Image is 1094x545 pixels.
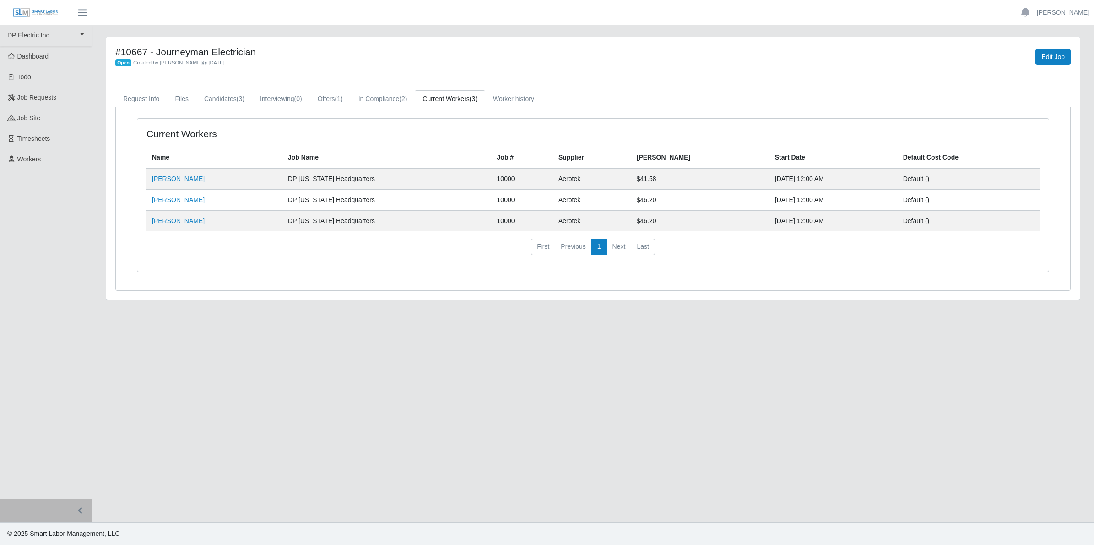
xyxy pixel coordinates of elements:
a: Candidates [196,90,252,108]
td: Default () [898,168,1040,190]
span: (1) [335,95,343,102]
td: 10000 [492,168,553,190]
span: Timesheets [17,135,50,142]
th: Name [146,147,282,169]
td: [DATE] 12:00 AM [769,190,898,211]
td: $41.58 [631,168,769,190]
span: Workers [17,155,41,163]
a: Request Info [115,90,167,108]
td: Aerotek [553,211,631,232]
a: 1 [591,239,607,255]
th: Supplier [553,147,631,169]
span: Open [115,59,131,67]
td: $46.20 [631,211,769,232]
nav: pagination [146,239,1040,262]
h4: #10667 - Journeyman Electrician [115,46,667,58]
span: (3) [470,95,477,102]
td: 10000 [492,211,553,232]
span: Todo [17,73,31,80]
td: [DATE] 12:00 AM [769,211,898,232]
td: 10000 [492,190,553,211]
a: Files [167,90,196,108]
th: Default Cost Code [898,147,1040,169]
a: Edit Job [1035,49,1071,65]
a: Interviewing [252,90,310,108]
th: [PERSON_NAME] [631,147,769,169]
a: In Compliance [351,90,415,108]
span: job site [17,114,41,122]
td: Aerotek [553,168,631,190]
td: DP [US_STATE] Headquarters [282,168,492,190]
img: SLM Logo [13,8,59,18]
a: [PERSON_NAME] [152,217,205,224]
td: Default () [898,190,1040,211]
span: Dashboard [17,53,49,60]
span: Created by [PERSON_NAME] @ [DATE] [133,60,225,65]
span: (3) [237,95,244,102]
td: DP [US_STATE] Headquarters [282,190,492,211]
a: [PERSON_NAME] [152,196,205,203]
a: Offers [310,90,351,108]
h4: Current Workers [146,128,510,139]
td: Default () [898,211,1040,232]
td: [DATE] 12:00 AM [769,168,898,190]
span: (2) [399,95,407,102]
td: Aerotek [553,190,631,211]
span: © 2025 Smart Labor Management, LLC [7,530,119,537]
td: DP [US_STATE] Headquarters [282,211,492,232]
span: Job Requests [17,94,57,101]
a: Worker history [485,90,542,108]
th: Job # [492,147,553,169]
th: Start Date [769,147,898,169]
a: Current Workers [415,90,485,108]
span: (0) [294,95,302,102]
a: [PERSON_NAME] [152,175,205,182]
td: $46.20 [631,190,769,211]
a: [PERSON_NAME] [1037,8,1089,17]
th: Job Name [282,147,492,169]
